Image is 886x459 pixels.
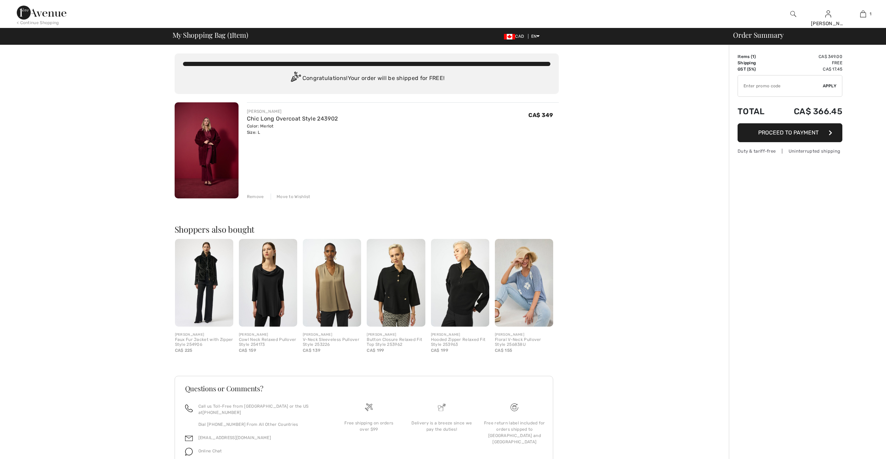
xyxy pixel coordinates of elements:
[203,410,241,415] a: [PHONE_NUMBER]
[239,337,297,347] div: Cowl Neck Relaxed Pullover Style 254173
[247,194,264,200] div: Remove
[239,239,297,327] img: Cowl Neck Relaxed Pullover Style 254173
[511,403,518,411] img: Free shipping on orders over $99
[738,53,775,60] td: Items ( )
[239,348,256,353] span: CA$ 159
[738,100,775,123] td: Total
[173,31,248,38] span: My Shopping Bag ( Item)
[775,53,842,60] td: CA$ 349.00
[185,405,193,412] img: call
[183,72,550,86] div: Congratulations! Your order will be shipped for FREE!
[303,239,361,327] img: V-Neck Sleeveless Pullover Style 253226
[495,337,553,347] div: Floral V-Neck Pullover Style 256838U
[365,403,373,411] img: Free shipping on orders over $99
[198,421,324,428] p: Dial [PHONE_NUMBER] From All Other Countries
[175,239,233,327] img: Faux Fur Jacket with Zipper Style 254906
[229,30,232,39] span: 1
[239,332,297,337] div: [PERSON_NAME]
[495,239,553,327] img: Floral V-Neck Pullover Style 256838U
[860,10,866,18] img: My Bag
[725,31,882,38] div: Order Summary
[247,115,338,122] a: Chic Long Overcoat Style 243902
[175,337,233,347] div: Faux Fur Jacket with Zipper Style 254906
[752,54,754,59] span: 1
[17,6,66,20] img: 1ère Avenue
[531,34,540,39] span: EN
[303,332,361,337] div: [PERSON_NAME]
[738,60,775,66] td: Shipping
[504,34,515,39] img: Canadian Dollar
[303,348,320,353] span: CA$ 139
[438,403,446,411] img: Delivery is a breeze since we pay the duties!
[198,435,271,440] a: [EMAIL_ADDRESS][DOMAIN_NAME]
[198,403,324,416] p: Call us Toll-Free from [GEOGRAPHIC_DATA] or the US at
[811,20,845,27] div: [PERSON_NAME]
[495,348,512,353] span: CA$ 155
[175,102,239,198] img: Chic Long Overcoat Style 243902
[738,66,775,72] td: GST (5%)
[367,239,425,327] img: Button Closure Relaxed Fit Top Style 253962
[775,66,842,72] td: CA$ 17.45
[175,348,192,353] span: CA$ 225
[431,348,448,353] span: CA$ 199
[846,10,880,18] a: 1
[495,332,553,337] div: [PERSON_NAME]
[185,385,543,392] h3: Questions or Comments?
[271,194,310,200] div: Move to Wishlist
[185,435,193,442] img: email
[823,83,837,89] span: Apply
[775,100,842,123] td: CA$ 366.45
[790,10,796,18] img: search the website
[825,10,831,18] img: My Info
[758,129,819,136] span: Proceed to Payment
[738,123,842,142] button: Proceed to Payment
[738,148,842,154] div: Duty & tariff-free | Uninterrupted shipping
[431,332,489,337] div: [PERSON_NAME]
[303,337,361,347] div: V-Neck Sleeveless Pullover Style 253226
[738,75,823,96] input: Promo code
[528,112,553,118] span: CA$ 349
[825,10,831,17] a: Sign In
[367,337,425,347] div: Button Closure Relaxed Fit Top Style 253962
[198,449,222,453] span: Online Chat
[870,11,871,17] span: 1
[367,348,384,353] span: CA$ 199
[175,225,559,233] h2: Shoppers also bought
[367,332,425,337] div: [PERSON_NAME]
[431,337,489,347] div: Hooded Zipper Relaxed Fit Style 253963
[431,239,489,327] img: Hooded Zipper Relaxed Fit Style 253963
[175,332,233,337] div: [PERSON_NAME]
[247,123,338,136] div: Color: Merlot Size: L
[411,420,473,432] div: Delivery is a breeze since we pay the duties!
[775,60,842,66] td: Free
[17,20,59,26] div: < Continue Shopping
[247,108,338,115] div: [PERSON_NAME]
[484,420,545,445] div: Free return label included for orders shipped to [GEOGRAPHIC_DATA] and [GEOGRAPHIC_DATA]
[185,448,193,456] img: chat
[504,34,527,39] span: CAD
[338,420,400,432] div: Free shipping on orders over $99
[288,72,302,86] img: Congratulation2.svg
